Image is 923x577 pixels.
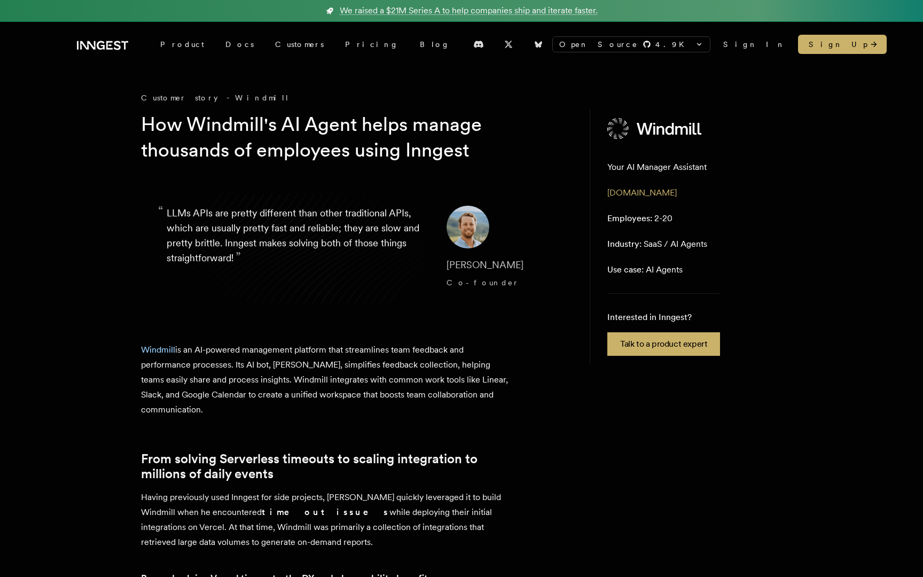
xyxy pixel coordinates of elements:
[236,249,241,264] span: ”
[141,112,551,163] h1: How Windmill's AI Agent helps manage thousands of employees using Inngest
[723,39,785,50] a: Sign In
[150,35,215,54] div: Product
[447,278,519,287] span: Co-founder
[607,264,644,275] span: Use case:
[559,39,638,50] span: Open Source
[607,213,652,223] span: Employees:
[409,35,460,54] a: Blog
[607,161,707,174] p: Your AI Manager Assistant
[141,342,515,417] p: is an AI-powered management platform that streamlines team feedback and performance processes. It...
[447,259,523,270] span: [PERSON_NAME]
[141,451,515,481] a: From solving Serverless timeouts to scaling integration to millions of daily events
[158,208,163,214] span: “
[264,35,334,54] a: Customers
[607,263,683,276] p: AI Agents
[262,507,389,517] strong: timeout issues
[141,92,568,103] div: Customer story - Windmill
[467,36,490,53] a: Discord
[607,188,677,198] a: [DOMAIN_NAME]
[340,4,598,17] span: We raised a $21M Series A to help companies ship and iterate faster.
[497,36,520,53] a: X
[447,206,489,248] img: Image of Max Shaw
[607,238,707,251] p: SaaS / AI Agents
[167,206,429,291] p: LLMs APIs are pretty different than other traditional APIs, which are usually pretty fast and rel...
[607,118,702,139] img: Windmill's logo
[655,39,691,50] span: 4.9 K
[527,36,550,53] a: Bluesky
[334,35,409,54] a: Pricing
[798,35,887,54] a: Sign Up
[607,212,672,225] p: 2-20
[607,311,720,324] p: Interested in Inngest?
[141,490,515,550] p: Having previously used Inngest for side projects, [PERSON_NAME] quickly leveraged it to build Win...
[141,345,175,355] a: Windmill
[607,332,720,356] a: Talk to a product expert
[607,239,642,249] span: Industry:
[215,35,264,54] a: Docs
